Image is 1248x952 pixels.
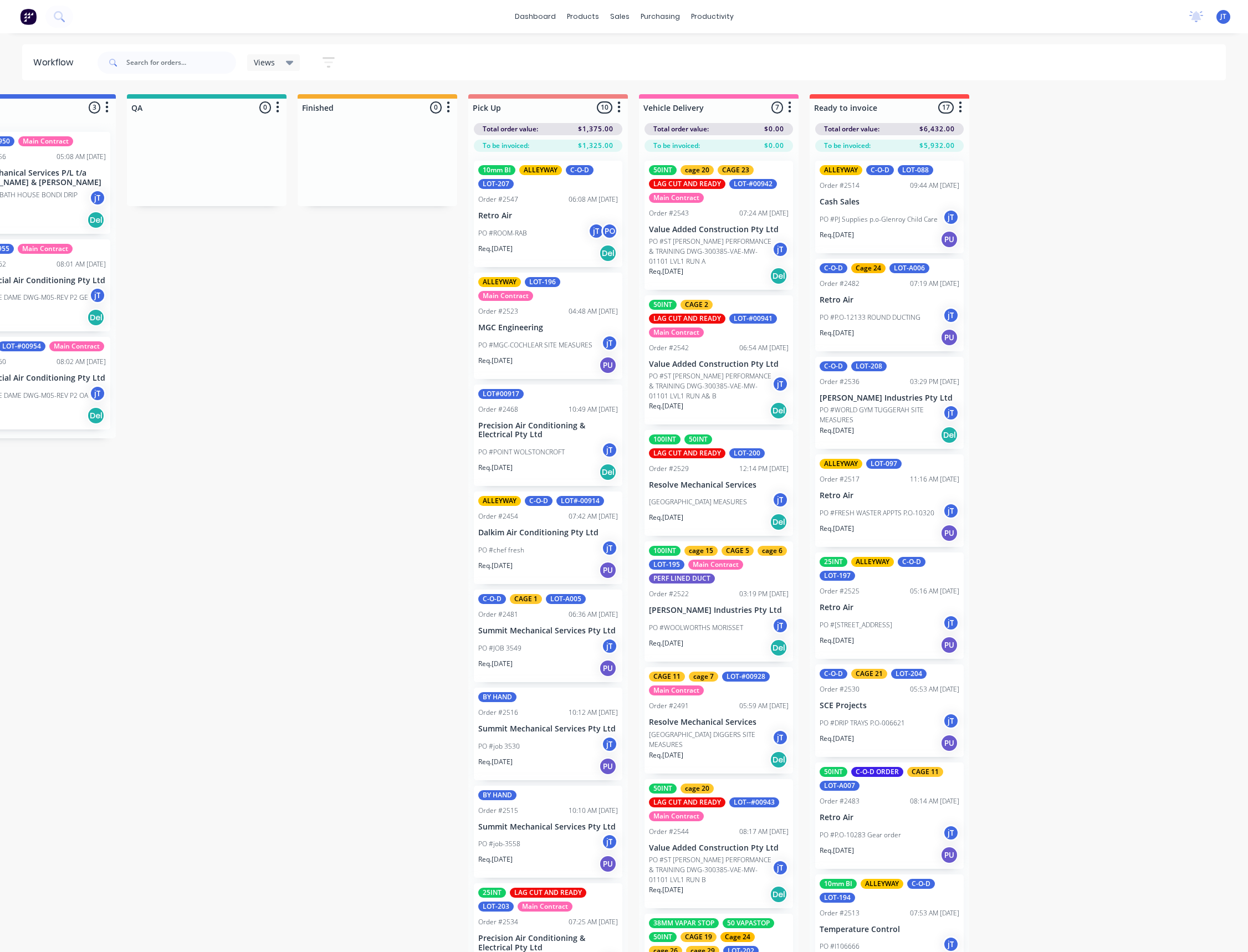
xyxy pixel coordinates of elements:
[910,181,959,191] div: 09:44 AM [DATE]
[943,825,959,841] div: jT
[681,165,714,175] div: cage 20
[910,377,959,387] div: 03:29 PM [DATE]
[820,636,854,646] p: Req. [DATE]
[722,546,754,556] div: CAGE 5
[478,165,515,175] div: 10mm BI
[478,741,520,751] p: PO #job 3530
[474,590,622,682] div: C-O-DCAGE 1LOT-A005Order #248106:36 AM [DATE]Summit Mechanical Services Pty LtdPO #JOB 3549jTReq....
[649,371,772,401] p: PO #ST [PERSON_NAME] PERFORMANCE & TRAINING DWG-300385-VAE-MW-01101 LVL1 RUN A& B
[509,8,561,25] a: dashboard
[649,448,725,458] div: LAG CUT AND READY
[820,328,854,338] p: Req. [DATE]
[49,341,104,351] div: Main Contract
[723,918,774,928] div: 50 VAPASTOP
[820,941,860,951] p: PO #I106666
[478,594,506,604] div: C-O-D
[561,8,605,25] div: products
[943,307,959,324] div: jT
[943,713,959,729] div: jT
[649,672,685,682] div: CAGE 11
[599,356,617,374] div: PU
[649,701,689,711] div: Order #2491
[815,664,964,757] div: C-O-DCAGE 21LOT-204Order #253005:53 AM [DATE]SCE ProjectsPO #DRIP TRAYS P.O-006621jTReq.[DATE]PU
[729,797,779,807] div: LOT--#00943
[649,480,789,490] p: Resolve Mechanical Services
[940,846,958,864] div: PU
[578,124,613,134] span: $1,375.00
[649,179,725,189] div: LAG CUT AND READY
[815,762,964,869] div: 50INTC-O-D ORDERCAGE 11LOT-A007Order #248308:14 AM [DATE]Retro AirPO #P.O-10283 Gear orderjTReq.[...
[729,448,765,458] div: LOT-200
[33,56,79,69] div: Workflow
[649,546,681,556] div: 100INT
[649,606,789,615] p: [PERSON_NAME] Industries Pty Ltd
[605,8,635,25] div: sales
[474,161,622,267] div: 10mm BIALLEYWAYC-O-DLOT-207Order #254706:08 AM [DATE]Retro AirPO #ROOM-RABjTPOReq.[DATE]Del
[820,197,959,207] p: Cash Sales
[820,571,855,581] div: LOT-197
[478,306,518,316] div: Order #2523
[940,426,958,444] div: Del
[478,340,592,350] p: PO #MGC-COCHLEAR SITE MEASURES
[820,586,860,596] div: Order #2525
[18,244,73,254] div: Main Contract
[478,610,518,620] div: Order #2481
[681,784,714,794] div: cage 20
[815,161,964,253] div: ALLEYWAYC-O-DLOT-088Order #251409:44 AM [DATE]Cash SalesPO #PJ Supplies p.o-Glenroy Child CarejTR...
[940,231,958,248] div: PU
[649,401,683,411] p: Req. [DATE]
[601,638,618,654] div: jT
[653,124,709,134] span: Total order value:
[910,684,959,694] div: 05:53 AM [DATE]
[525,277,560,287] div: LOT-196
[478,447,565,457] p: PO #POINT WOLSTONCROFT
[820,908,860,918] div: Order #2513
[820,361,847,371] div: C-O-D
[566,165,594,175] div: C-O-D
[722,672,770,682] div: LOT-#00928
[649,843,789,853] p: Value Added Construction Pty Ltd
[649,560,684,570] div: LOT-195
[851,557,894,567] div: ALLEYWAY
[772,492,789,508] div: jT
[910,586,959,596] div: 05:16 AM [DATE]
[943,615,959,631] div: jT
[645,295,793,424] div: 50INTCAGE 2LAG CUT AND READYLOT-#00941Main ContractOrder #254206:54 AM [DATE]Value Added Construc...
[569,610,618,620] div: 06:36 AM [DATE]
[820,830,901,840] p: PO #P.O-10283 Gear order
[254,57,275,68] span: Views
[772,241,789,258] div: jT
[891,669,927,679] div: LOT-204
[478,888,506,898] div: 25INT
[649,464,689,474] div: Order #2529
[649,237,772,267] p: PO #ST [PERSON_NAME] PERFORMANCE & TRAINING DWG-300385-VAE-MW-01101 LVL1 RUN A
[770,402,787,419] div: Del
[729,314,777,324] div: LOT-#00941
[599,659,617,677] div: PU
[758,546,787,556] div: cage 6
[820,279,860,289] div: Order #2482
[820,508,934,518] p: PO #FRESH WASTER APPTS P.O-10320
[478,244,513,254] p: Req. [DATE]
[815,357,964,449] div: C-O-DLOT-208Order #253603:29 PM [DATE][PERSON_NAME] Industries Pty LtdPO #WORLD GYM TUGGERAH SITE...
[478,421,618,440] p: Precision Air Conditioning & Electrical Pty Ltd
[1220,12,1226,22] span: JT
[649,918,719,928] div: 38MM VAPAR STOP
[898,557,925,567] div: C-O-D
[569,806,618,816] div: 10:10 AM [DATE]
[739,701,789,711] div: 05:59 AM [DATE]
[478,902,514,912] div: LOT-203
[739,464,789,474] div: 12:14 PM [DATE]
[820,474,860,484] div: Order #2517
[649,343,689,353] div: Order #2542
[601,736,618,753] div: jT
[910,908,959,918] div: 07:53 AM [DATE]
[649,300,677,310] div: 50INT
[518,902,572,912] div: Main Contract
[649,784,677,794] div: 50INT
[820,426,854,436] p: Req. [DATE]
[57,259,106,269] div: 08:01 AM [DATE]
[851,767,903,777] div: C-O-D ORDER
[866,165,894,175] div: C-O-D
[764,124,784,134] span: $0.00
